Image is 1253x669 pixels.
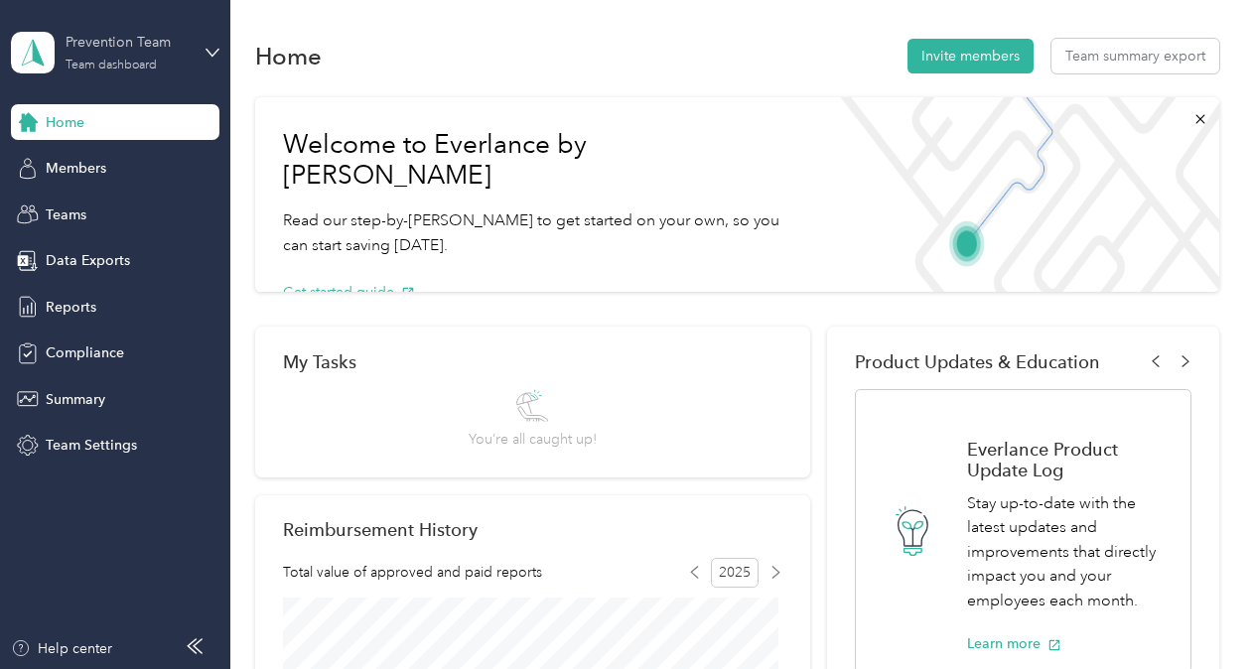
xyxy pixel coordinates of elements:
div: My Tasks [283,351,782,372]
button: Learn more [967,633,1061,654]
img: Welcome to everlance [825,97,1219,292]
span: You’re all caught up! [469,429,597,450]
span: Compliance [46,342,124,363]
button: Invite members [907,39,1034,73]
span: Product Updates & Education [855,351,1100,372]
span: Summary [46,389,105,410]
p: Stay up-to-date with the latest updates and improvements that directly impact you and your employ... [967,491,1169,613]
h1: Welcome to Everlance by [PERSON_NAME] [283,129,797,192]
div: Team dashboard [66,60,157,71]
span: Home [46,112,84,133]
button: Get started guide [283,282,415,303]
button: Help center [11,638,112,659]
span: Teams [46,204,86,225]
span: 2025 [711,558,759,588]
button: Team summary export [1051,39,1219,73]
h1: Home [255,46,322,67]
h1: Everlance Product Update Log [967,439,1169,480]
p: Read our step-by-[PERSON_NAME] to get started on your own, so you can start saving [DATE]. [283,208,797,257]
h2: Reimbursement History [283,519,478,540]
span: Data Exports [46,250,130,271]
iframe: Everlance-gr Chat Button Frame [1142,558,1253,669]
span: Total value of approved and paid reports [283,562,542,583]
span: Team Settings [46,435,137,456]
span: Members [46,158,106,179]
span: Reports [46,297,96,318]
div: Prevention Team [66,32,190,53]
